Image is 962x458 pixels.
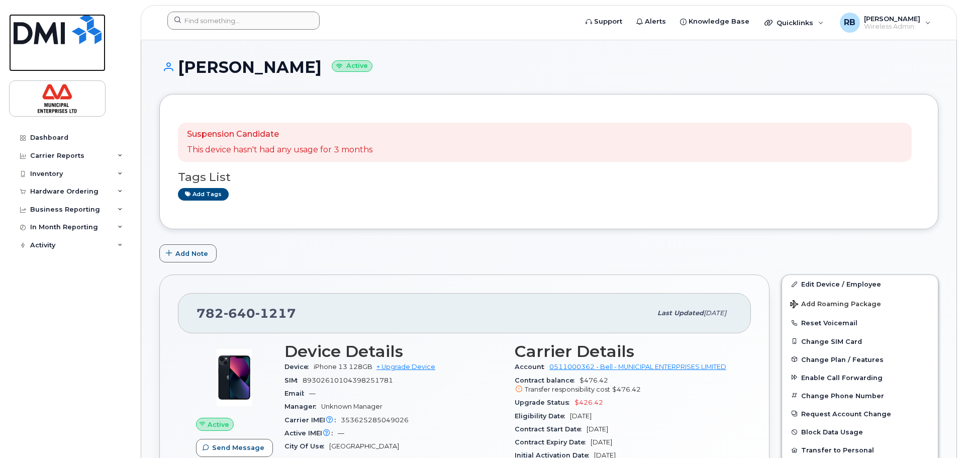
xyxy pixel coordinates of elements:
[801,355,884,363] span: Change Plan / Features
[178,188,229,201] a: Add tags
[549,363,726,371] a: 0511000362 - Bell - MUNICIPAL ENTERPRISES LIMITED
[212,443,264,452] span: Send Message
[204,347,264,408] img: image20231002-3703462-1ig824h.jpeg
[612,386,641,393] span: $476.42
[314,363,372,371] span: iPhone 13 128GB
[782,275,938,293] a: Edit Device / Employee
[525,386,610,393] span: Transfer responsibility cost
[175,249,208,258] span: Add Note
[376,363,435,371] a: + Upgrade Device
[303,377,393,384] span: 89302610104398251781
[284,342,503,360] h3: Device Details
[159,244,217,262] button: Add Note
[255,306,296,321] span: 1217
[515,377,580,384] span: Contract balance
[782,387,938,405] button: Change Phone Number
[515,363,549,371] span: Account
[801,374,883,381] span: Enable Call Forwarding
[782,369,938,387] button: Enable Call Forwarding
[329,442,399,450] span: [GEOGRAPHIC_DATA]
[782,350,938,369] button: Change Plan / Features
[338,429,344,437] span: —
[782,314,938,332] button: Reset Voicemail
[782,332,938,350] button: Change SIM Card
[332,60,372,72] small: Active
[284,416,341,424] span: Carrier IMEI
[591,438,612,446] span: [DATE]
[790,300,881,310] span: Add Roaming Package
[515,438,591,446] span: Contract Expiry Date
[159,58,938,76] h1: [PERSON_NAME]
[574,399,603,406] span: $426.42
[657,309,704,317] span: Last updated
[309,390,316,397] span: —
[341,416,409,424] span: 353625285049026
[284,442,329,450] span: City Of Use
[782,405,938,423] button: Request Account Change
[515,425,587,433] span: Contract Start Date
[570,412,592,420] span: [DATE]
[587,425,608,433] span: [DATE]
[284,390,309,397] span: Email
[224,306,255,321] span: 640
[704,309,726,317] span: [DATE]
[782,423,938,441] button: Block Data Usage
[187,144,372,156] p: This device hasn't had any usage for 3 months
[178,171,920,184] h3: Tags List
[515,377,733,395] span: $476.42
[208,420,229,429] span: Active
[284,429,338,437] span: Active IMEI
[515,412,570,420] span: Eligibility Date
[284,403,321,410] span: Manager
[187,129,372,140] p: Suspension Candidate
[782,293,938,314] button: Add Roaming Package
[515,399,574,406] span: Upgrade Status
[515,342,733,360] h3: Carrier Details
[284,377,303,384] span: SIM
[196,439,273,457] button: Send Message
[284,363,314,371] span: Device
[321,403,382,410] span: Unknown Manager
[197,306,296,321] span: 782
